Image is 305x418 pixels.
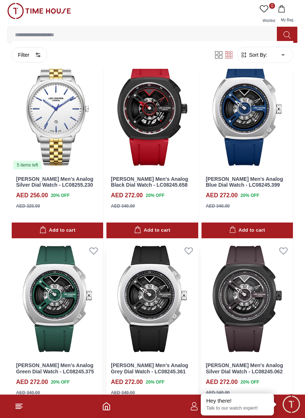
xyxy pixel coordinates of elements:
img: ... [7,3,71,19]
img: Lee Cooper Men's Analog Silver Dial Watch - LC08245.062 [202,241,293,357]
div: Add to cart [134,226,170,235]
div: Add to cart [229,226,265,235]
span: 20 % OFF [146,192,165,199]
img: Lee Cooper Men's Analog Green Dial Watch - LC08245.375 [12,241,103,357]
div: AED 340.00 [206,389,230,396]
img: Lee Cooper Men's Analog Grey Dial Watch - LC08245.361 [106,241,198,357]
div: 5 items left [13,161,42,169]
button: Add to cart [106,223,198,238]
div: AED 340.00 [111,203,135,209]
a: [PERSON_NAME] Men's Analog Silver Dial Watch - LC08255.230 [16,176,93,188]
img: Lee Cooper Men's Analog Silver Dial Watch - LC08255.230 [12,55,103,170]
p: Talk to our watch expert! [206,405,268,411]
span: 20 % OFF [241,192,259,199]
img: Lee Cooper Men's Analog Blue Dial Watch - LC08245.399 [202,55,293,170]
span: 20 % OFF [51,192,69,199]
button: Add to cart [12,223,103,238]
button: My Bag [276,3,298,26]
a: [PERSON_NAME] Men's Analog Green Dial Watch - LC08245.375 [16,362,94,374]
h4: AED 272.00 [111,378,143,387]
span: 20 % OFF [241,379,259,385]
span: My Bag [278,18,296,22]
a: [PERSON_NAME] Men's Analog Black Dial Watch - LC08245.658 [111,176,188,188]
h4: AED 272.00 [111,191,143,200]
div: AED 320.00 [16,203,40,209]
span: 20 % OFF [51,379,69,385]
span: Sort By: [248,51,267,59]
h4: AED 272.00 [206,191,238,200]
span: 0 [269,3,275,9]
a: [PERSON_NAME] Men's Analog Grey Dial Watch - LC08245.361 [111,362,188,374]
h4: AED 272.00 [16,378,48,387]
button: Filter [12,47,47,63]
a: Home [102,402,111,411]
div: AED 340.00 [206,203,230,209]
a: [PERSON_NAME] Men's Analog Silver Dial Watch - LC08245.062 [206,362,283,374]
div: Hey there! [206,397,268,404]
span: Wishlist [260,19,278,23]
a: 0Wishlist [258,3,276,26]
button: Add to cart [202,223,293,238]
div: Add to cart [39,226,75,235]
span: 20 % OFF [146,379,165,385]
a: [PERSON_NAME] Men's Analog Blue Dial Watch - LC08245.399 [206,176,283,188]
div: AED 340.00 [111,389,135,396]
h4: AED 272.00 [206,378,238,387]
img: Lee Cooper Men's Analog Black Dial Watch - LC08245.658 [106,55,198,170]
a: Lee Cooper Men's Analog Silver Dial Watch - LC08255.2305 items left [12,55,103,170]
button: Sort By: [240,51,267,59]
div: AED 340.00 [16,389,40,396]
div: Chat Widget [281,394,301,414]
h4: AED 256.00 [16,191,48,200]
